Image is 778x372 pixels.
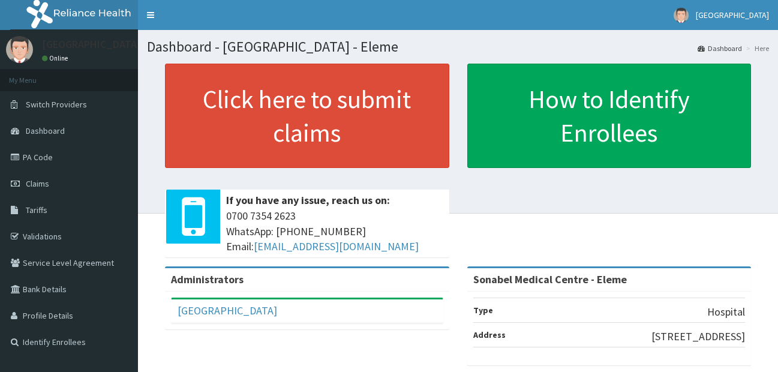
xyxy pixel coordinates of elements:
li: Here [743,43,769,53]
img: User Image [674,8,689,23]
strong: Sonabel Medical Centre - Eleme [473,272,627,286]
a: Click here to submit claims [165,64,449,168]
p: [STREET_ADDRESS] [651,329,745,344]
img: User Image [6,36,33,63]
span: [GEOGRAPHIC_DATA] [696,10,769,20]
a: Dashboard [698,43,742,53]
b: Address [473,329,506,340]
p: Hospital [707,304,745,320]
p: [GEOGRAPHIC_DATA] [42,39,141,50]
a: [GEOGRAPHIC_DATA] [178,304,277,317]
a: Online [42,54,71,62]
span: Claims [26,178,49,189]
span: 0700 7354 2623 WhatsApp: [PHONE_NUMBER] Email: [226,208,443,254]
b: Type [473,305,493,316]
a: How to Identify Enrollees [467,64,752,168]
span: Dashboard [26,125,65,136]
b: Administrators [171,272,244,286]
h1: Dashboard - [GEOGRAPHIC_DATA] - Eleme [147,39,769,55]
a: [EMAIL_ADDRESS][DOMAIN_NAME] [254,239,419,253]
b: If you have any issue, reach us on: [226,193,390,207]
span: Switch Providers [26,99,87,110]
span: Tariffs [26,205,47,215]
